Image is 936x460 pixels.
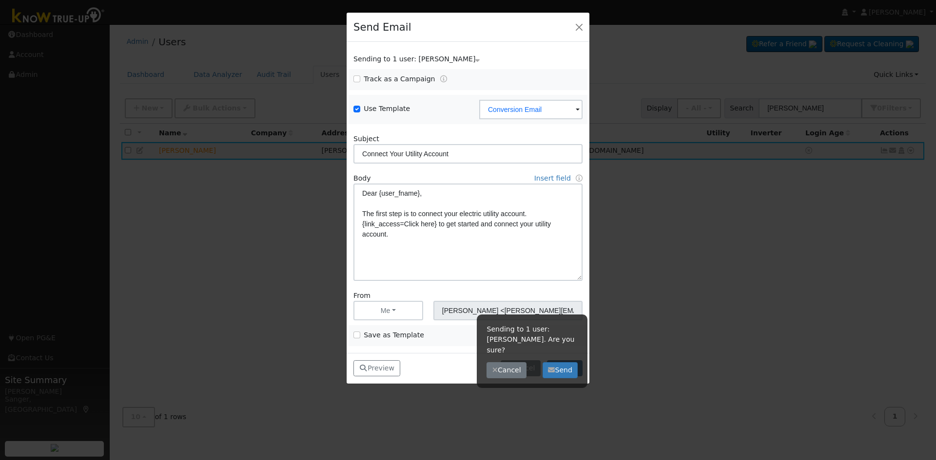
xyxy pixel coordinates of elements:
p: Sending to 1 user: [PERSON_NAME]. Are you sure? [487,324,578,355]
label: From [353,291,370,301]
label: Use Template [364,104,410,114]
input: Save as Template [353,331,360,338]
button: Cancel [487,362,526,379]
button: Send [543,362,578,379]
a: Insert field [534,174,571,182]
input: Use Template [353,106,360,112]
div: Show users [349,54,588,64]
a: Tracking Campaigns [440,75,447,83]
button: Me [353,301,423,320]
label: Track as a Campaign [364,74,435,84]
input: Select a Template [479,100,583,119]
label: Save as Template [364,330,424,340]
label: Body [353,173,371,184]
h4: Send Email [353,19,411,35]
button: Preview [353,360,400,377]
input: Track as a Campaign [353,75,360,82]
a: Fields [576,174,583,182]
label: Subject [353,134,379,144]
